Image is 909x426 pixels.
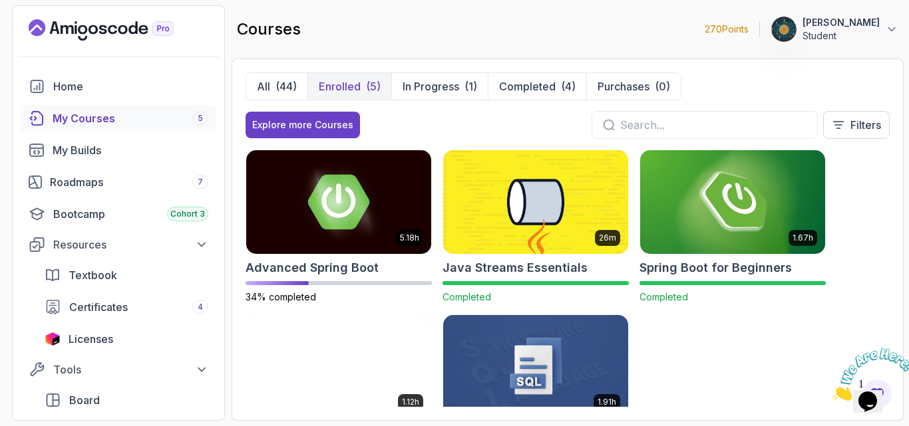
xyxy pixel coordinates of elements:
[237,19,301,40] h2: courses
[69,331,113,347] span: Licenses
[37,326,216,352] a: licenses
[443,150,629,304] a: Java Streams Essentials card26mJava Streams EssentialsCompleted
[499,78,556,94] p: Completed
[850,117,881,133] p: Filters
[69,392,100,408] span: Board
[443,315,628,419] img: Up and Running with SQL and Databases card
[246,150,432,304] a: Advanced Spring Boot card5.18hAdvanced Spring Boot34% completed
[443,291,491,302] span: Completed
[771,16,898,43] button: user profile image[PERSON_NAME]Student
[639,259,792,277] h2: Spring Boot for Beginners
[29,19,204,41] a: Landing page
[198,177,203,187] span: 7
[198,302,203,312] span: 4
[257,78,270,94] p: All
[21,169,216,195] a: roadmaps
[620,117,807,133] input: Search...
[443,150,628,254] img: Java Streams Essentials card
[402,397,419,407] p: 1.12h
[252,118,353,132] div: Explore more Courses
[586,73,681,100] button: Purchases(0)
[246,112,360,138] button: Explore more Courses
[37,294,216,320] a: certificates
[21,201,216,227] a: bootcamp
[307,73,391,100] button: Enrolled(5)
[639,291,688,302] span: Completed
[464,78,477,94] div: (1)
[69,299,128,315] span: Certificates
[640,150,825,254] img: Spring Boot for Beginners card
[826,343,909,406] iframe: chat widget
[823,111,890,139] button: Filters
[598,397,616,407] p: 1.91h
[598,78,649,94] p: Purchases
[319,78,361,94] p: Enrolled
[45,332,61,346] img: jetbrains icon
[5,5,88,58] img: Chat attention grabber
[21,137,216,163] a: builds
[705,23,749,36] p: 270 Points
[37,387,216,413] a: board
[561,78,576,94] div: (4)
[246,150,431,254] img: Advanced Spring Boot card
[69,267,117,283] span: Textbook
[21,73,216,100] a: home
[170,209,205,219] span: Cohort 3
[803,16,880,29] p: [PERSON_NAME]
[443,259,588,277] h2: Java Streams Essentials
[771,17,797,42] img: user profile image
[198,113,203,124] span: 5
[246,259,379,277] h2: Advanced Spring Boot
[366,78,381,94] div: (5)
[275,78,297,94] div: (44)
[655,78,670,94] div: (0)
[488,73,586,100] button: Completed(4)
[403,78,459,94] p: In Progress
[5,5,11,17] span: 1
[391,73,488,100] button: In Progress(1)
[803,29,880,43] p: Student
[53,237,208,253] div: Resources
[53,142,208,158] div: My Builds
[53,362,208,377] div: Tools
[246,291,316,302] span: 34% completed
[793,233,813,243] p: 1.67h
[21,358,216,381] button: Tools
[37,262,216,288] a: textbook
[21,105,216,132] a: courses
[53,110,208,126] div: My Courses
[21,233,216,257] button: Resources
[246,315,431,419] img: Spring Framework card
[50,174,208,190] div: Roadmaps
[400,233,419,243] p: 5.18h
[53,206,208,222] div: Bootcamp
[53,78,208,94] div: Home
[639,150,826,304] a: Spring Boot for Beginners card1.67hSpring Boot for BeginnersCompleted
[599,233,616,243] p: 26m
[246,73,307,100] button: All(44)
